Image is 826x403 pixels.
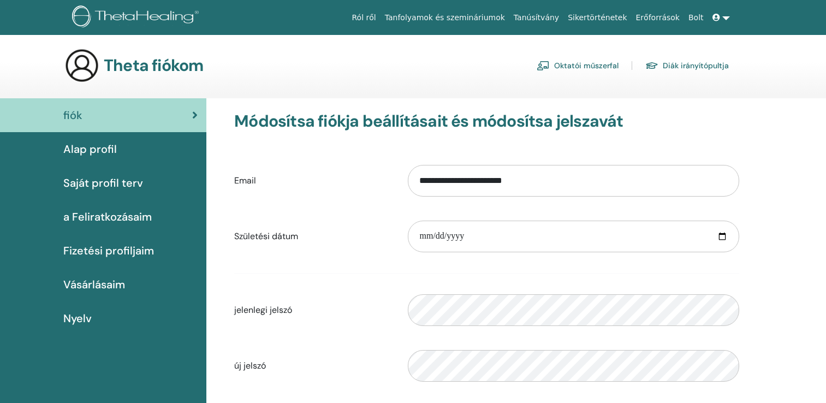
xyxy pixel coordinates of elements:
[632,8,684,28] a: Erőforrások
[381,8,509,28] a: Tanfolyamok és szemináriumok
[226,300,400,321] label: jelenlegi jelszó
[63,242,154,259] span: Fizetési profiljaim
[226,170,400,191] label: Email
[537,61,550,70] img: chalkboard-teacher.svg
[348,8,381,28] a: Ról ről
[104,56,203,75] h3: Theta fiókom
[63,276,125,293] span: Vásárlásaim
[226,355,400,376] label: új jelszó
[72,5,203,30] img: logo.png
[63,107,82,123] span: fiók
[537,57,619,74] a: Oktatói műszerfal
[63,310,92,327] span: Nyelv
[63,209,152,225] span: a Feliratkozásaim
[64,48,99,83] img: generic-user-icon.jpg
[234,111,739,131] h3: Módosítsa fiókja beállításait és módosítsa jelszavát
[684,8,708,28] a: Bolt
[509,8,563,28] a: Tanúsítvány
[645,61,658,70] img: graduation-cap.svg
[63,141,117,157] span: Alap profil
[63,175,143,191] span: Saját profil terv
[563,8,631,28] a: Sikertörténetek
[226,226,400,247] label: Születési dátum
[645,57,729,74] a: Diák irányítópultja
